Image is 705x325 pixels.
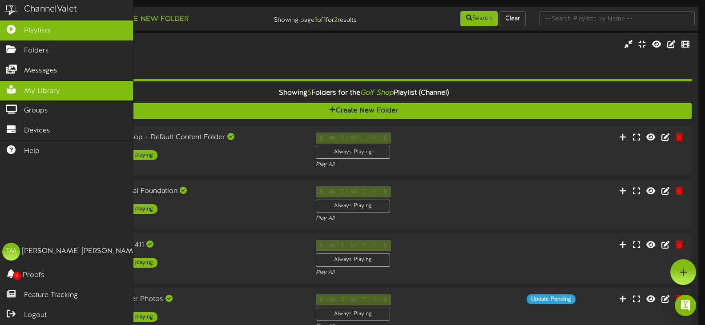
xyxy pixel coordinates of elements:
div: Caddie 411 [97,240,302,250]
span: 5 [307,89,311,97]
strong: 1 [323,16,326,24]
div: # 9580 [36,57,301,65]
div: TM [2,243,20,261]
div: Open Intercom Messenger [675,295,696,316]
div: Always Playing [316,146,390,159]
div: Member Photos [97,294,302,305]
button: Create New Folder [103,14,191,25]
div: [PERSON_NAME] [PERSON_NAME] [22,246,139,257]
span: Proofs [23,270,44,281]
span: Groups [24,106,48,116]
span: 0 [13,272,21,280]
input: -- Search Playlists by Name -- [539,11,695,26]
strong: 1 [314,16,317,24]
i: Golf Shop [360,89,394,97]
strong: 2 [334,16,338,24]
div: Golf Shop - Default Content Folder [97,132,302,143]
div: Update Pending [527,294,576,304]
button: Clear [500,11,526,26]
div: Play All [316,161,467,169]
button: Create New Folder [36,103,692,119]
div: Always Playing [316,253,390,266]
span: My Library [24,86,60,96]
span: Messages [24,66,57,76]
div: Always Playing [316,308,390,321]
span: Devices [24,126,50,136]
span: Feature Tracking [24,290,78,301]
div: Portrait ( 9:16 ) [36,50,301,57]
div: Portrait ( 9:16 ) [97,305,302,312]
div: Portrait ( 9:16 ) [97,143,302,150]
div: Always Playing [316,200,390,213]
span: Logout [24,310,47,321]
div: Play All [316,269,467,277]
div: Portrait ( 9:16 ) [97,250,302,258]
span: Help [24,146,40,156]
div: Showing Folders for the Playlist (Channel) [29,84,698,103]
div: Portrait ( 9:16 ) [97,197,302,204]
div: Showing page of for results [251,10,363,25]
div: Ballyneal Foundation [97,186,302,197]
div: Play All [316,215,467,222]
span: Folders [24,46,49,56]
span: Playlists [24,26,51,36]
div: Golf Shop [36,40,301,50]
button: Search [460,11,498,26]
div: ChannelValet [24,3,77,16]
